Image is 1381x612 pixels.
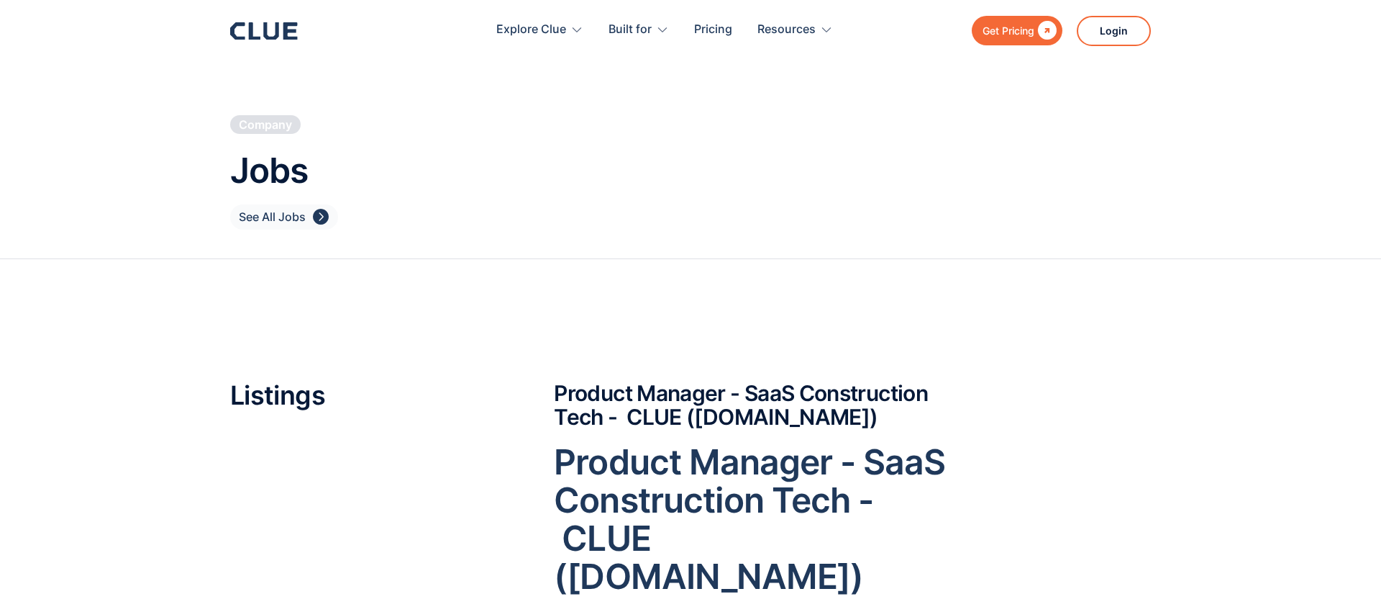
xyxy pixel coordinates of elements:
[230,115,301,134] a: Company
[239,117,292,132] div: Company
[239,208,306,226] div: See All Jobs
[1034,22,1057,40] div: 
[757,7,816,53] div: Resources
[230,152,1151,190] h1: Jobs
[757,7,833,53] div: Resources
[972,16,1062,45] a: Get Pricing
[496,7,583,53] div: Explore Clue
[609,7,669,53] div: Built for
[554,444,949,595] h1: Product Manager - SaaS Construction Tech - CLUE ([DOMAIN_NAME])
[983,22,1034,40] div: Get Pricing
[230,204,338,230] a: See All Jobs
[554,382,949,429] h2: Product Manager - SaaS Construction Tech - CLUE ([DOMAIN_NAME])
[230,382,511,410] h2: Listings
[609,7,652,53] div: Built for
[496,7,566,53] div: Explore Clue
[694,7,732,53] a: Pricing
[1077,16,1151,46] a: Login
[313,208,329,226] div: 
